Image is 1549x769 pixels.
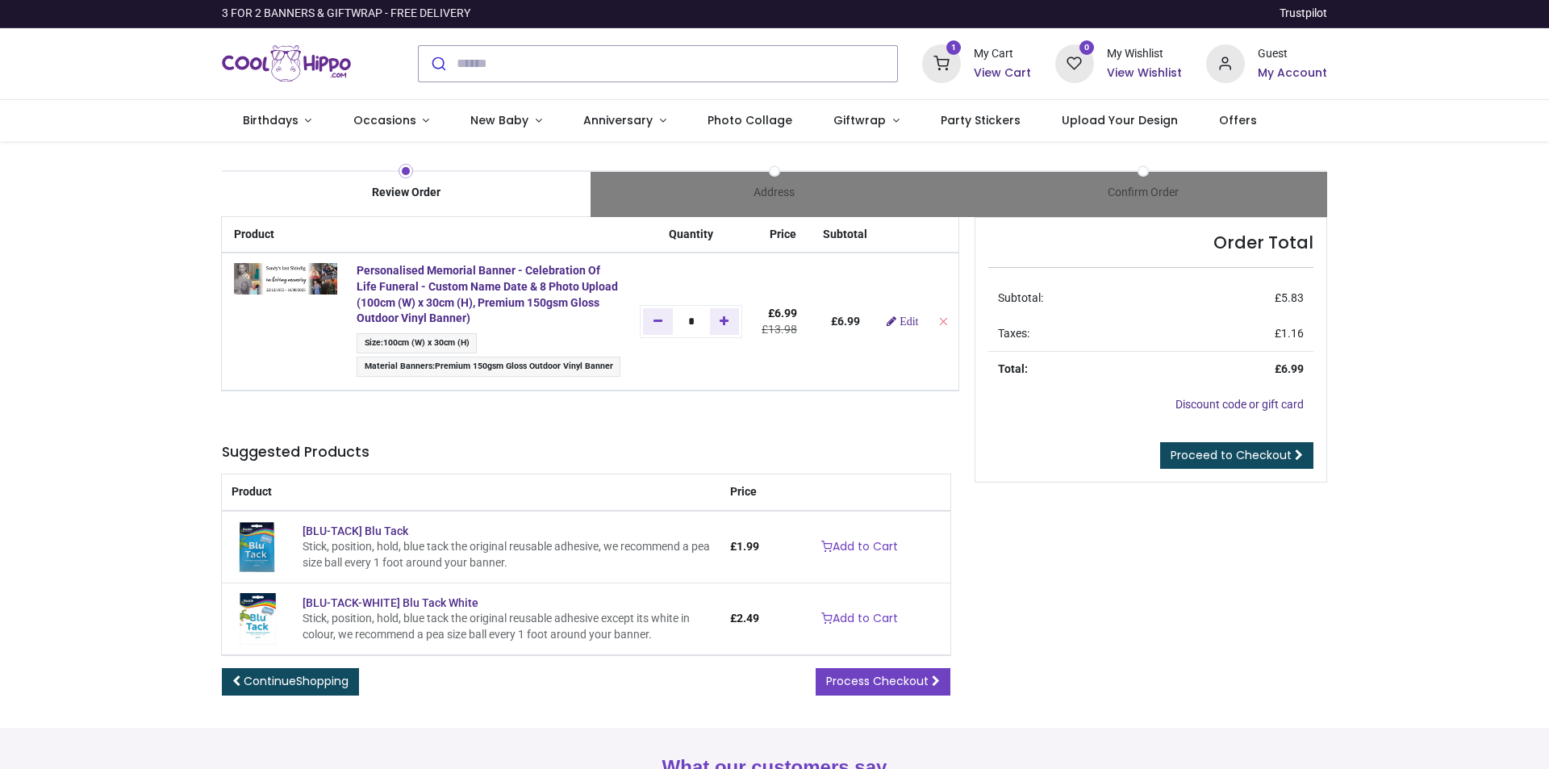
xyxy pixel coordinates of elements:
div: Address [591,185,959,201]
a: Remove from cart [937,315,949,328]
span: Party Stickers [941,112,1021,128]
span: New Baby [470,112,528,128]
a: Anniversary [562,100,687,142]
a: Discount code or gift card [1175,398,1304,411]
a: 0 [1055,56,1094,69]
span: Upload Your Design [1062,112,1178,128]
a: Add to Cart [811,533,908,561]
a: Add to Cart [811,605,908,633]
th: Price [752,217,813,253]
th: Product [222,474,720,511]
span: 100cm (W) x 30cm (H) [383,337,470,348]
a: Logo of Cool Hippo [222,41,351,86]
a: [BLU-TACK-WHITE] Blu Tack White [303,596,478,609]
span: Size [365,337,381,348]
strong: £ [1275,362,1304,375]
span: 13.98 [768,323,797,336]
span: 5.83 [1281,291,1304,304]
a: View Cart [974,65,1031,81]
a: ContinueShopping [222,668,359,696]
span: Giftwrap [833,112,886,128]
span: 6.99 [774,307,797,320]
del: £ [762,323,797,336]
td: Subtotal: [988,281,1174,316]
a: Add one [710,308,740,334]
span: Offers [1219,112,1257,128]
span: Continue [244,673,349,689]
span: 6.99 [1281,362,1304,375]
td: Taxes: [988,316,1174,352]
sup: 0 [1079,40,1095,56]
div: Confirm Order [958,185,1327,201]
button: Submit [419,46,457,81]
th: Product [222,217,347,253]
span: : [357,357,620,377]
a: Remove one [643,308,673,334]
div: My Cart [974,46,1031,62]
a: Giftwrap [812,100,920,142]
a: Proceed to Checkout [1160,442,1313,470]
span: £ [1275,291,1304,304]
a: View Wishlist [1107,65,1182,81]
a: [BLU-TACK] Blu Tack [232,540,283,553]
a: Process Checkout [816,668,950,696]
span: Anniversary [583,112,653,128]
h5: Suggested Products [222,442,950,462]
b: £ [831,315,860,328]
span: £ [768,307,797,320]
div: Stick, position, hold, blue tack the original reusable adhesive except its white in colour, we re... [303,611,710,642]
a: 1 [922,56,961,69]
th: Price [720,474,769,511]
span: Shopping [296,673,349,689]
span: Photo Collage [708,112,792,128]
a: Edit [887,316,918,327]
a: New Baby [450,100,563,142]
a: Personalised Memorial Banner - Celebration Of Life Funeral - Custom Name Date & 8 Photo Upload (1... [357,264,618,324]
span: 1.16 [1281,327,1304,340]
div: Stick, position, hold, blue tack the original reusable adhesive, we recommend a pea size ball eve... [303,539,710,570]
span: Occasions [353,112,416,128]
a: [BLU-TACK-WHITE] Blu Tack White [232,612,283,625]
span: 6.99 [837,315,860,328]
span: £ [730,612,759,625]
span: Birthdays [243,112,299,128]
div: 3 FOR 2 BANNERS & GIFTWRAP - FREE DELIVERY [222,6,470,22]
span: £ [730,540,759,553]
sup: 1 [946,40,962,56]
a: My Account [1258,65,1327,81]
span: 1.99 [737,540,759,553]
th: Subtotal [813,217,877,253]
a: [BLU-TACK] Blu Tack [303,525,408,537]
img: +eE1OKAAAABklEQVQDAD7il30cRPFuAAAAAElFTkSuQmCC [234,263,337,294]
div: My Wishlist [1107,46,1182,62]
span: : [357,333,477,353]
img: Cool Hippo [222,41,351,86]
span: 2.49 [737,612,759,625]
img: [BLU-TACK-WHITE] Blu Tack White [232,593,283,645]
strong: Total: [998,362,1028,375]
span: Proceed to Checkout [1171,447,1292,463]
a: Trustpilot [1280,6,1327,22]
span: Edit [900,316,918,327]
span: £ [1275,327,1304,340]
h4: Order Total [988,231,1313,254]
span: Material Banners [365,361,432,371]
span: Quantity [669,228,713,240]
img: [BLU-TACK] Blu Tack [232,521,283,573]
span: Premium 150gsm Gloss Outdoor Vinyl Banner [435,361,613,371]
a: Occasions [332,100,450,142]
span: Process Checkout [826,673,929,689]
div: Review Order [222,185,591,201]
div: Guest [1258,46,1327,62]
a: Birthdays [222,100,332,142]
